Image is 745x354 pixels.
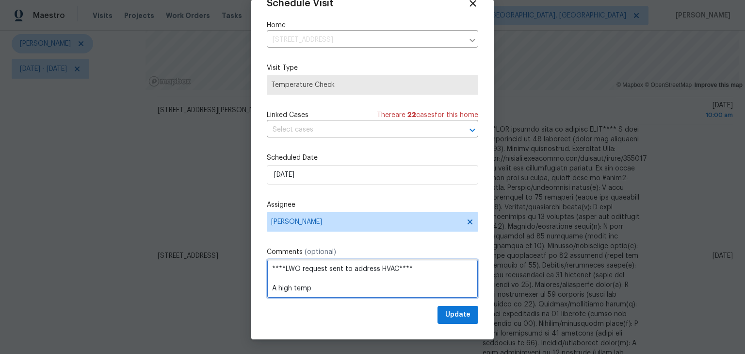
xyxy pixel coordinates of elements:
[377,110,478,120] span: There are case s for this home
[267,247,478,257] label: Comments
[267,110,308,120] span: Linked Cases
[267,63,478,73] label: Visit Type
[267,33,464,48] input: Enter in an address
[407,112,416,118] span: 22
[305,249,336,255] span: (optional)
[466,123,479,137] button: Open
[267,122,451,137] input: Select cases
[437,306,478,324] button: Update
[271,218,461,226] span: [PERSON_NAME]
[267,259,478,298] textarea: ****LWO request sent to address HVAC**** A high temp
[267,153,478,163] label: Scheduled Date
[267,20,478,30] label: Home
[267,165,478,185] input: M/D/YYYY
[445,309,470,321] span: Update
[267,200,478,210] label: Assignee
[271,80,474,90] span: Temperature Check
